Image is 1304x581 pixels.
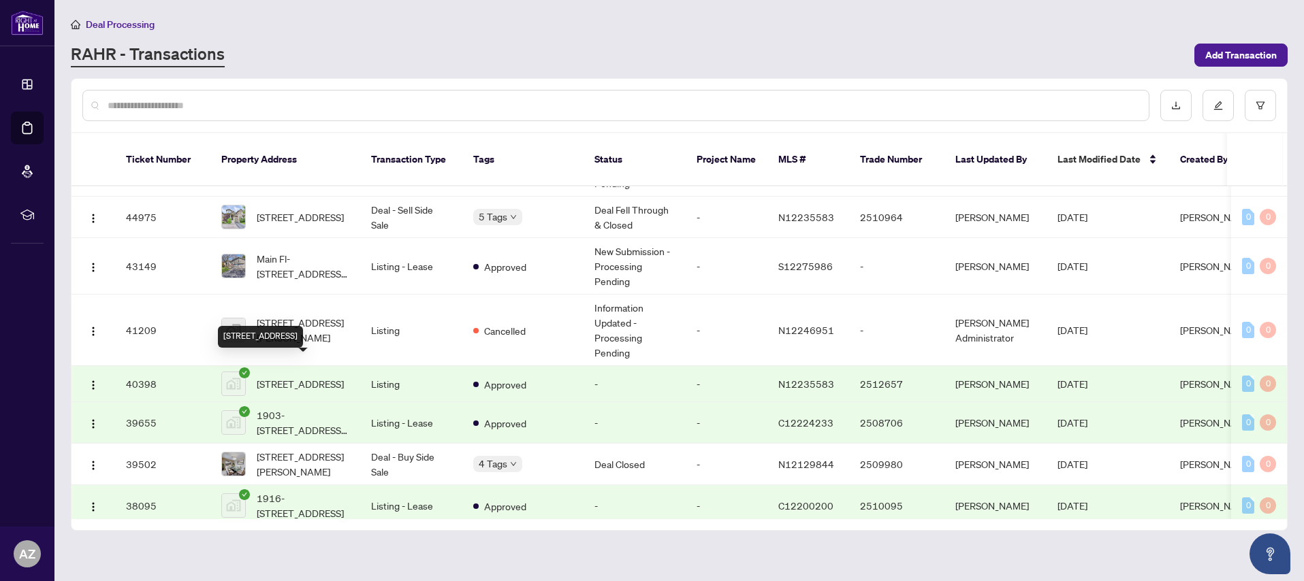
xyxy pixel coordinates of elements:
span: 1903-[STREET_ADDRESS][PERSON_NAME] [257,408,349,437]
button: Logo [82,206,104,228]
td: Listing [360,295,462,366]
img: Logo [88,418,99,429]
div: 0 [1242,497,1254,514]
button: download [1160,90,1192,121]
th: Created By [1169,133,1251,186]
th: Status [584,133,686,186]
td: - [849,238,944,295]
span: [PERSON_NAME] [1180,416,1254,429]
span: N12235583 [778,378,834,390]
td: [PERSON_NAME] [944,485,1047,527]
button: Logo [82,453,104,475]
td: 2512657 [849,366,944,402]
td: 2509980 [849,444,944,485]
span: check-circle [239,367,250,378]
span: Cancelled [484,323,526,338]
span: [STREET_ADDRESS] [257,210,344,225]
span: [DATE] [1057,416,1087,429]
span: 4 Tags [479,456,507,471]
span: [DATE] [1057,458,1087,470]
span: [DATE] [1057,324,1087,336]
button: Add Transaction [1194,44,1288,67]
td: 39502 [115,444,210,485]
td: 43149 [115,238,210,295]
span: [PERSON_NAME] [1180,378,1254,390]
td: - [849,295,944,366]
span: Approved [484,416,526,431]
td: Listing - Lease [360,238,462,295]
span: filter [1256,101,1265,110]
span: check-circle [239,489,250,500]
button: filter [1245,90,1276,121]
span: Approved [484,499,526,514]
td: [PERSON_NAME] Administrator [944,295,1047,366]
span: [PERSON_NAME] [1180,211,1254,223]
span: N12235583 [778,211,834,223]
th: Last Modified Date [1047,133,1169,186]
td: Listing [360,366,462,402]
div: 0 [1260,322,1276,338]
img: thumbnail-img [222,411,245,434]
img: Logo [88,213,99,224]
td: 40398 [115,366,210,402]
td: - [686,366,767,402]
span: N12129844 [778,458,834,470]
a: RAHR - Transactions [71,43,225,67]
td: - [686,444,767,485]
td: Listing - Lease [360,485,462,527]
td: - [584,366,686,402]
img: Logo [88,380,99,391]
span: edit [1213,101,1223,110]
div: [STREET_ADDRESS] [218,326,303,348]
div: 0 [1260,414,1276,431]
span: [DATE] [1057,211,1087,223]
div: 0 [1260,376,1276,392]
td: 41209 [115,295,210,366]
td: Deal Closed [584,444,686,485]
span: Approved [484,377,526,392]
td: - [686,485,767,527]
td: [PERSON_NAME] [944,197,1047,238]
div: 0 [1242,456,1254,472]
img: thumbnail-img [222,372,245,395]
span: check-circle [239,406,250,417]
button: Logo [82,255,104,277]
img: thumbnail-img [222,318,245,342]
span: download [1171,101,1181,110]
td: - [584,402,686,444]
span: C12224233 [778,416,833,429]
td: - [686,197,767,238]
span: Approved [484,259,526,274]
span: [PERSON_NAME] [1180,458,1254,470]
td: Deal Fell Through & Closed [584,197,686,238]
span: [DATE] [1057,260,1087,272]
td: Information Updated - Processing Pending [584,295,686,366]
span: [PERSON_NAME] [1180,324,1254,336]
span: S12275986 [778,260,833,272]
span: [STREET_ADDRESS] [257,376,344,391]
img: Logo [88,501,99,512]
button: Logo [82,373,104,395]
img: thumbnail-img [222,452,245,476]
td: - [686,295,767,366]
button: Logo [82,412,104,433]
th: Project Name [686,133,767,186]
span: [STREET_ADDRESS][PERSON_NAME] [257,315,349,345]
th: Tags [462,133,584,186]
span: N12246951 [778,324,834,336]
div: 0 [1242,258,1254,274]
span: Deal Processing [86,18,155,31]
td: 39655 [115,402,210,444]
th: Last Updated By [944,133,1047,186]
span: AZ [19,544,35,563]
td: 2510095 [849,485,944,527]
button: Logo [82,495,104,516]
th: Trade Number [849,133,944,186]
td: 44975 [115,197,210,238]
td: - [584,485,686,527]
td: - [686,238,767,295]
th: Ticket Number [115,133,210,186]
span: Add Transaction [1205,44,1277,66]
td: [PERSON_NAME] [944,366,1047,402]
span: down [510,214,517,220]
